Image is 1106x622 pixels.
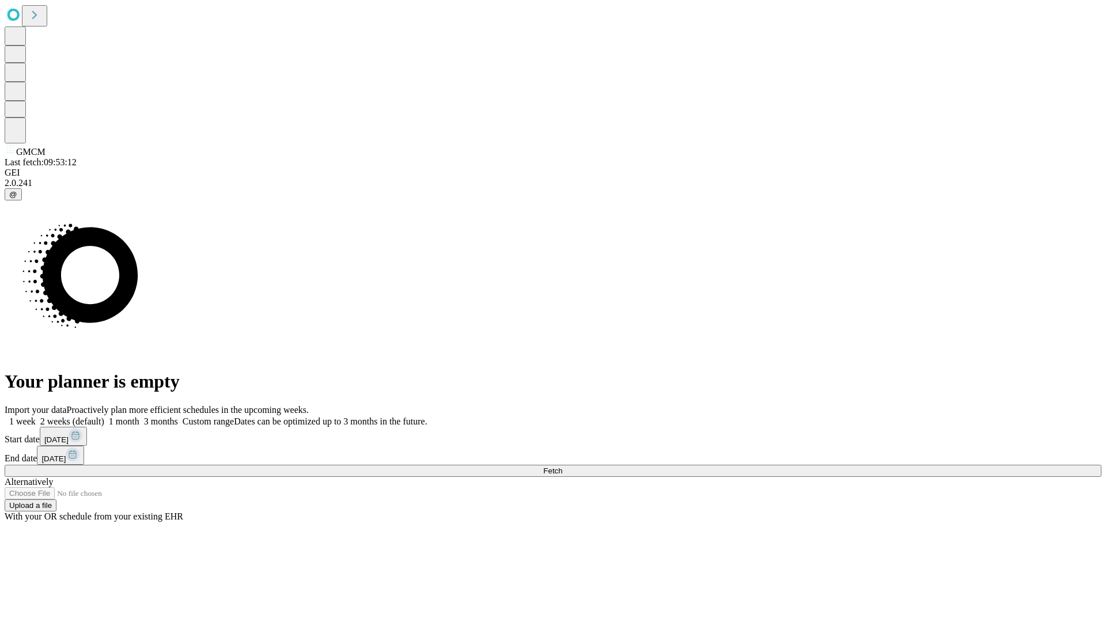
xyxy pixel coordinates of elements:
[41,454,66,463] span: [DATE]
[5,427,1101,446] div: Start date
[5,511,183,521] span: With your OR schedule from your existing EHR
[183,416,234,426] span: Custom range
[5,371,1101,392] h1: Your planner is empty
[543,466,562,475] span: Fetch
[109,416,139,426] span: 1 month
[5,157,77,167] span: Last fetch: 09:53:12
[5,168,1101,178] div: GEI
[37,446,84,465] button: [DATE]
[5,477,53,487] span: Alternatively
[144,416,178,426] span: 3 months
[16,147,46,157] span: GMCM
[9,416,36,426] span: 1 week
[5,405,67,415] span: Import your data
[5,446,1101,465] div: End date
[40,416,104,426] span: 2 weeks (default)
[234,416,427,426] span: Dates can be optimized up to 3 months in the future.
[9,190,17,199] span: @
[5,499,56,511] button: Upload a file
[5,465,1101,477] button: Fetch
[5,188,22,200] button: @
[5,178,1101,188] div: 2.0.241
[44,435,69,444] span: [DATE]
[40,427,87,446] button: [DATE]
[67,405,309,415] span: Proactively plan more efficient schedules in the upcoming weeks.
